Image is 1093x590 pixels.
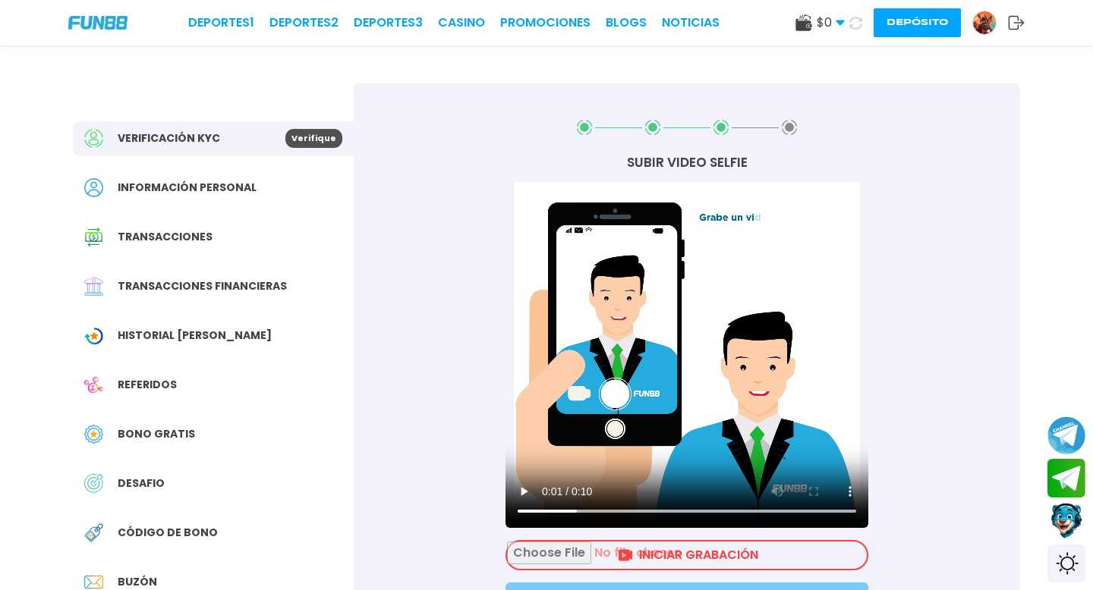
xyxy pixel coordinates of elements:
[972,11,1008,35] a: Avatar
[285,129,342,148] p: Verifique
[84,228,103,246] img: Transaction History
[68,16,128,29] img: Company Logo
[73,516,354,550] a: Redeem BonusCódigo de bono
[118,574,157,590] span: Buzón
[118,475,165,491] span: DESAFIO
[118,426,195,442] span: Bono Gratis
[973,11,996,34] img: Avatar
[1047,416,1085,455] button: Join telegram channel
[84,326,103,345] img: Wagering Transaction
[118,525,218,541] span: Código de bono
[354,14,423,32] a: Deportes3
[817,14,845,32] span: $ 0
[118,328,272,344] span: Historial [PERSON_NAME]
[118,377,177,393] span: Referidos
[73,417,354,451] a: Free BonusBono Gratis
[118,229,213,245] span: Transacciones
[269,14,339,32] a: Deportes2
[506,540,868,570] div: INICIAR GRABACIÓN
[73,269,354,303] a: Financial TransactionTransacciones financieras
[500,14,591,32] a: Promociones
[84,375,103,394] img: Referral
[118,180,257,196] span: Información personal
[118,278,287,294] span: Transacciones financieras
[118,130,220,146] span: Verificación KYC
[84,523,103,542] img: Redeem Bonus
[84,178,103,197] img: Personal
[84,277,103,296] img: Financial Transaction
[84,474,103,493] img: Challenge
[73,319,354,353] a: Wagering TransactionHistorial [PERSON_NAME]
[84,425,103,444] img: Free Bonus
[874,8,961,37] button: Depósito
[188,14,254,32] a: Deportes1
[73,171,354,205] a: PersonalInformación personal
[73,466,354,501] a: ChallengeDESAFIO
[1047,459,1085,498] button: Join telegram
[1047,544,1085,582] div: Switch theme
[438,14,485,32] a: CASINO
[73,220,354,254] a: Transaction HistoryTransacciones
[73,121,354,155] a: Verificación KYCVerifique
[606,14,647,32] a: BLOGS
[73,368,354,402] a: ReferralReferidos
[662,14,720,32] a: NOTICIAS
[1047,501,1085,541] button: Contact customer service
[506,153,868,173] h3: SUBIR VIDEO SELFIE
[506,182,868,528] video: Su navegador no soporta la etiqueta de vídeo.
